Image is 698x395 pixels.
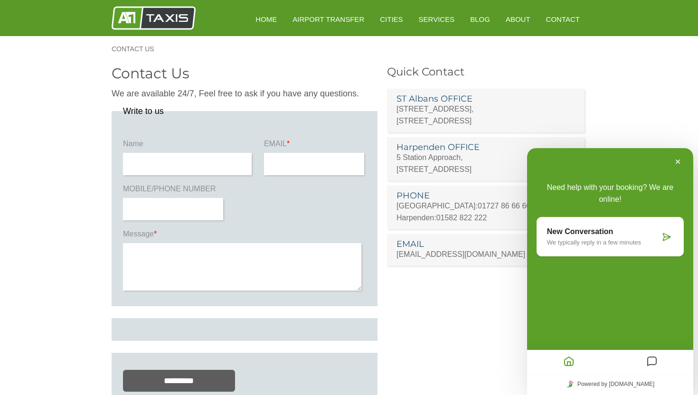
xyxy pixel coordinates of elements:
label: Name [123,139,254,153]
p: We are available 24/7, Feel free to ask if you have any questions. [112,88,377,100]
img: A1 Taxis [112,6,196,30]
h3: Quick Contact [387,66,586,77]
a: Cities [373,8,409,31]
h3: Harpenden OFFICE [396,143,575,151]
h3: EMAIL [396,240,575,248]
label: Message [123,229,366,243]
h3: ST Albans OFFICE [396,94,575,103]
a: Contact Us [112,46,164,52]
label: EMAIL [264,139,366,153]
a: 01727 86 66 66 [478,202,530,210]
a: About [499,8,537,31]
h2: Contact Us [112,66,377,81]
a: 01582 822 222 [436,214,487,222]
a: Services [412,8,462,31]
a: Blog [463,8,497,31]
p: Harpenden: [396,212,575,224]
legend: Write to us [123,107,164,115]
p: [GEOGRAPHIC_DATA]: [396,200,575,212]
a: HOME [249,8,283,31]
a: [EMAIL_ADDRESS][DOMAIN_NAME] [396,250,525,258]
label: MOBILE/PHONE NUMBER [123,184,225,198]
p: [STREET_ADDRESS], [STREET_ADDRESS] [396,103,575,127]
iframe: chat widget [527,148,693,395]
h3: PHONE [396,191,575,200]
a: Contact [539,8,586,31]
p: 5 Station Approach, [STREET_ADDRESS] [396,151,575,175]
a: Airport Transfer [286,8,371,31]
